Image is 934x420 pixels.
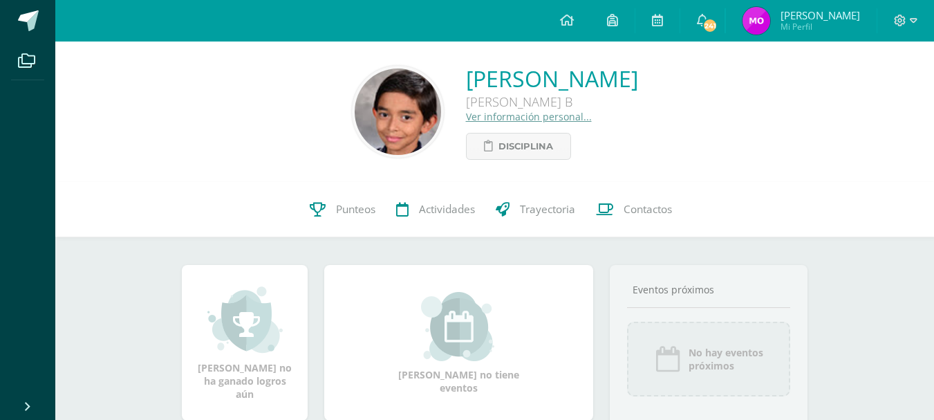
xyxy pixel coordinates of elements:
a: Contactos [586,182,682,237]
a: Trayectoria [485,182,586,237]
span: Punteos [336,202,375,217]
span: Actividades [419,202,475,217]
img: 212e566cefd5862b21c3e46513cbbb49.png [742,7,770,35]
div: Eventos próximos [627,283,790,296]
div: [PERSON_NAME] no tiene eventos [390,292,528,394]
div: [PERSON_NAME] B [466,93,638,110]
img: 6cc7d3d3bf2a0982355ee3f070ea9193.png [355,69,441,155]
span: Contactos [624,202,672,217]
span: Disciplina [498,134,553,159]
a: Actividades [386,182,485,237]
img: event_small.png [421,292,496,361]
a: Punteos [299,182,386,237]
span: [PERSON_NAME] [781,8,860,22]
span: 241 [702,18,718,33]
a: [PERSON_NAME] [466,64,638,93]
img: event_icon.png [654,345,682,373]
img: achievement_small.png [207,285,283,354]
a: Ver información personal... [466,110,592,123]
span: No hay eventos próximos [689,346,763,372]
a: Disciplina [466,133,571,160]
span: Mi Perfil [781,21,860,33]
span: Trayectoria [520,202,575,217]
div: [PERSON_NAME] no ha ganado logros aún [196,285,294,401]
